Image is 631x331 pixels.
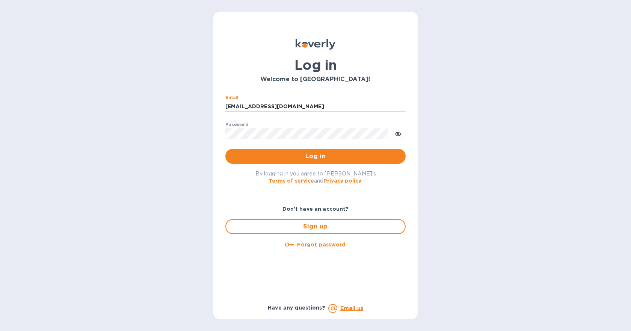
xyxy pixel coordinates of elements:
[255,171,376,184] span: By logging in you agree to [PERSON_NAME]'s and .
[225,101,406,112] input: Enter email address
[391,126,406,141] button: toggle password visibility
[225,57,406,73] h1: Log in
[296,39,335,50] img: Koverly
[323,178,361,184] a: Privacy policy
[225,149,406,164] button: Log in
[232,222,399,231] span: Sign up
[231,152,400,161] span: Log in
[268,305,325,311] b: Have any questions?
[297,242,346,248] u: Forgot password
[225,122,248,127] label: Password
[340,305,363,311] a: Email us
[225,219,406,234] button: Sign up
[225,76,406,83] h3: Welcome to [GEOGRAPHIC_DATA]!
[269,178,314,184] a: Terms of service
[225,95,239,100] label: Email
[282,206,349,212] b: Don't have an account?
